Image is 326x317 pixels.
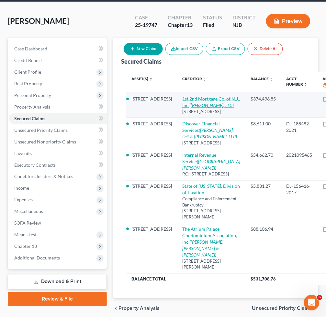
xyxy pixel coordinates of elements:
div: Compliance and Enforcement - Bankruptcy [STREET_ADDRESS][PERSON_NAME] [182,196,240,220]
span: Real Property [14,81,42,86]
div: 25-19747 [135,21,157,29]
iframe: Intercom live chat [304,295,320,311]
a: Review & File [8,292,107,306]
span: Miscellaneous [14,209,43,214]
li: [STREET_ADDRESS] [131,121,172,127]
div: 2021095465 [286,152,312,158]
span: Credit Report [14,58,42,63]
div: P.O. [STREET_ADDRESS] [182,171,240,177]
button: Import CSV [165,43,203,55]
a: Lawsuits [9,148,107,159]
span: Property Analysis [14,104,50,110]
a: The Atrium Palace Condominium Association, Inc.([PERSON_NAME] [PERSON_NAME] & [PERSON_NAME]) [182,227,237,258]
span: Additional Documents [14,255,60,261]
a: State of [US_STATE], Division of Taxation [182,184,240,195]
a: Asset(s) unfold_more [131,76,153,81]
i: ([PERSON_NAME], LLC) [189,102,234,108]
span: Unsecured Priority Claims [252,306,313,311]
span: $531,708.76 [251,277,276,282]
div: Secured Claims [121,58,162,65]
div: [STREET_ADDRESS] [182,140,240,146]
div: NJB [232,21,256,29]
div: Chapter [168,14,193,21]
span: Income [14,185,29,191]
span: Codebtors Insiders & Notices [14,174,73,179]
span: Client Profile [14,69,41,75]
button: Delete All [248,43,283,55]
div: DJ-188482-2021 [286,121,312,133]
a: Internal Revenue Service([GEOGRAPHIC_DATA][PERSON_NAME]) [182,152,240,171]
div: [STREET_ADDRESS][PERSON_NAME] [182,259,240,270]
div: DJ-156416-2017 [286,183,312,196]
li: [STREET_ADDRESS] [131,183,172,190]
i: ([PERSON_NAME], Felt & [PERSON_NAME], LLP) [182,127,237,139]
span: Unsecured Priority Claims [14,127,68,133]
div: [STREET_ADDRESS] [182,109,240,115]
div: Chapter [168,21,193,29]
button: Unsecured Priority Claims chevron_right [252,306,318,311]
span: 6 [317,295,322,300]
span: Means Test [14,232,37,238]
li: [STREET_ADDRESS] [131,152,172,158]
a: 1st 2nd Mortgage Co. of N.J., Inc.([PERSON_NAME], LLC) [182,96,240,108]
a: Download & Print [8,274,107,290]
li: [STREET_ADDRESS] [131,96,172,102]
i: ([PERSON_NAME] [PERSON_NAME] & [PERSON_NAME]) [182,239,223,258]
span: Executory Contracts [14,162,56,168]
a: Creditor unfold_more [182,76,207,81]
div: Status [203,14,222,21]
div: Case [135,14,157,21]
span: Personal Property [14,92,51,98]
div: $5,831.27 [251,183,276,190]
div: $54,662.70 [251,152,276,158]
th: Balance Total [126,273,245,285]
a: Case Dashboard [9,43,107,55]
li: [STREET_ADDRESS] [131,226,172,233]
i: unfold_more [203,77,207,81]
button: Preview [266,14,310,28]
span: Property Analysis [118,306,160,311]
a: Discover Financial Services([PERSON_NAME], Felt & [PERSON_NAME], LLP) [182,121,237,139]
button: New Claim [124,43,163,55]
span: Lawsuits [14,151,32,156]
div: District [232,14,256,21]
a: Executory Contracts [9,159,107,171]
span: Secured Claims [14,116,45,121]
i: unfold_more [304,83,308,87]
a: Unsecured Priority Claims [9,124,107,136]
div: $374,496.85 [251,96,276,102]
a: Acct Number unfold_more [286,76,308,87]
i: chevron_left [113,306,118,311]
span: SOFA Review [14,220,41,226]
a: Unsecured Nonpriority Claims [9,136,107,148]
span: Expenses [14,197,33,203]
div: $8,611.00 [251,121,276,127]
a: Credit Report [9,55,107,66]
button: chevron_left Property Analysis [113,306,160,311]
span: 13 [187,22,193,28]
span: Case Dashboard [14,46,47,51]
span: [PERSON_NAME] [8,16,69,26]
span: Unsecured Nonpriority Claims [14,139,76,144]
div: $88,106.94 [251,226,276,233]
i: unfold_more [269,77,273,81]
i: unfold_more [149,77,153,81]
div: Filed [203,21,222,29]
a: Property Analysis [9,101,107,113]
span: Chapter 13 [14,244,37,249]
a: Balance unfold_more [251,76,273,81]
a: Export CSV [206,43,245,55]
a: Secured Claims [9,113,107,124]
i: ([GEOGRAPHIC_DATA][PERSON_NAME]) [182,159,240,171]
a: SOFA Review [9,217,107,229]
